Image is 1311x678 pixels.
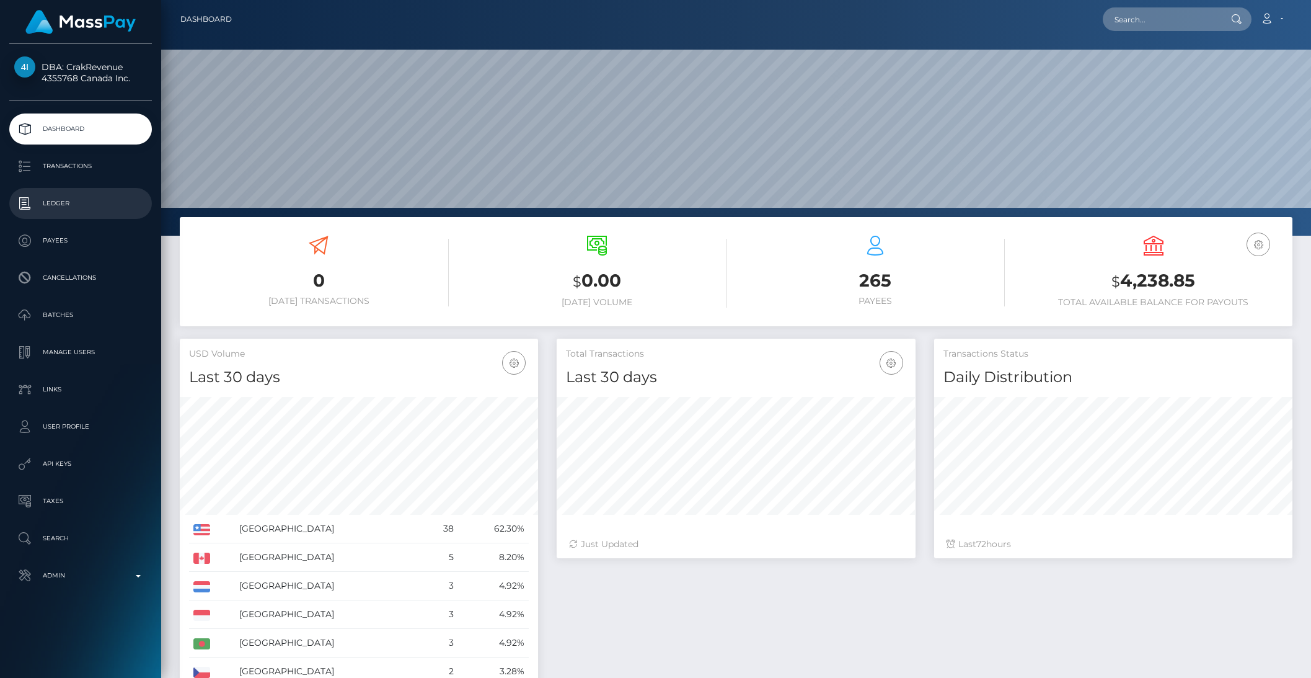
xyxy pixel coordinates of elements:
[14,120,147,138] p: Dashboard
[458,515,529,543] td: 62.30%
[746,269,1005,293] h3: 265
[14,157,147,176] p: Transactions
[9,188,152,219] a: Ledger
[423,629,458,658] td: 3
[235,600,423,629] td: [GEOGRAPHIC_DATA]
[9,61,152,84] span: DBA: CrakRevenue 4355768 Canada Inc.
[189,367,529,388] h4: Last 30 days
[1111,273,1120,290] small: $
[193,553,210,564] img: CA.png
[1023,269,1283,294] h3: 4,238.85
[193,667,210,678] img: CZ.png
[9,523,152,554] a: Search
[235,515,423,543] td: [GEOGRAPHIC_DATA]
[14,269,147,287] p: Cancellations
[943,367,1283,388] h4: Daily Distribution
[569,538,903,551] div: Just Updated
[14,231,147,250] p: Payees
[9,262,152,293] a: Cancellations
[193,581,210,592] img: NL.png
[14,566,147,585] p: Admin
[14,492,147,511] p: Taxes
[25,10,136,34] img: MassPay Logo
[189,348,529,360] h5: USD Volume
[458,572,529,600] td: 4.92%
[566,348,906,360] h5: Total Transactions
[193,524,210,535] img: US.png
[235,543,423,572] td: [GEOGRAPHIC_DATA]
[458,629,529,658] td: 4.92%
[458,543,529,572] td: 8.20%
[573,273,581,290] small: $
[423,600,458,629] td: 3
[14,56,35,78] img: 4355768 Canada Inc.
[1103,7,1219,31] input: Search...
[9,337,152,368] a: Manage Users
[9,486,152,517] a: Taxes
[235,572,423,600] td: [GEOGRAPHIC_DATA]
[9,411,152,442] a: User Profile
[235,629,423,658] td: [GEOGRAPHIC_DATA]
[14,455,147,473] p: API Keys
[189,269,449,293] h3: 0
[9,448,152,480] a: API Keys
[467,297,727,308] h6: [DATE] Volume
[180,6,232,32] a: Dashboard
[14,529,147,548] p: Search
[193,610,210,621] img: ID.png
[423,543,458,572] td: 5
[14,194,147,213] p: Ledger
[1023,297,1283,308] h6: Total Available Balance for Payouts
[976,538,986,550] span: 72
[9,374,152,405] a: Links
[14,417,147,436] p: User Profile
[189,296,449,306] h6: [DATE] Transactions
[746,296,1005,306] h6: Payees
[9,300,152,331] a: Batches
[9,114,152,145] a: Dashboard
[193,638,210,649] img: BD.png
[9,151,152,182] a: Transactions
[458,600,529,629] td: 4.92%
[467,269,727,294] h3: 0.00
[947,538,1280,551] div: Last hours
[423,572,458,600] td: 3
[943,348,1283,360] h5: Transactions Status
[9,225,152,256] a: Payees
[566,367,906,388] h4: Last 30 days
[423,515,458,543] td: 38
[14,343,147,362] p: Manage Users
[14,306,147,324] p: Batches
[9,560,152,591] a: Admin
[14,380,147,399] p: Links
